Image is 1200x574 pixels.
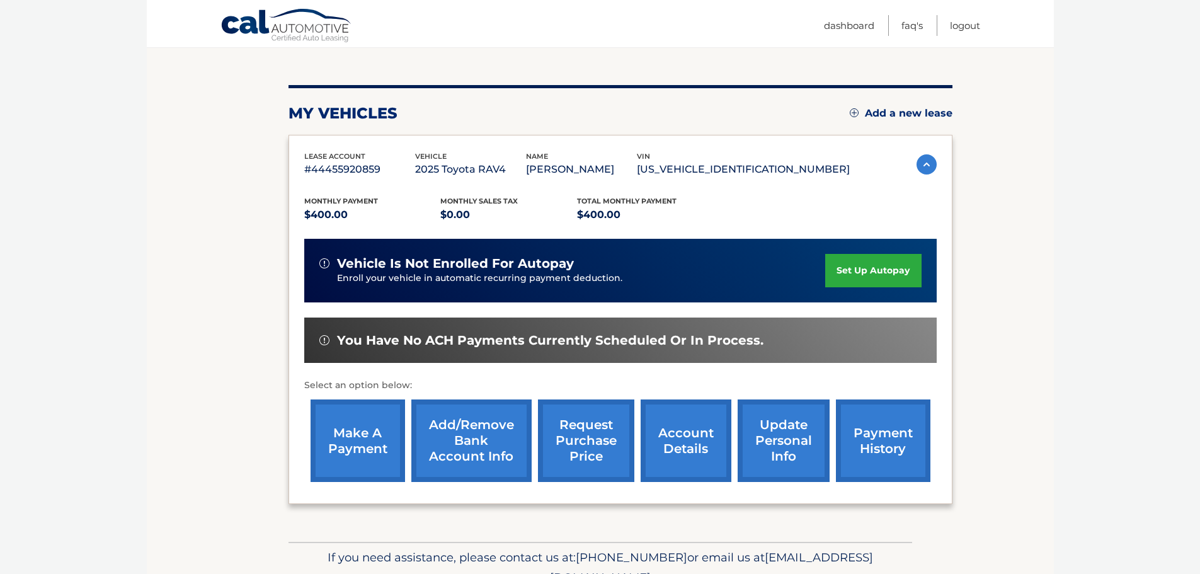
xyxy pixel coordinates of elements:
[824,15,874,36] a: Dashboard
[440,197,518,205] span: Monthly sales Tax
[337,333,763,348] span: You have no ACH payments currently scheduled or in process.
[415,152,447,161] span: vehicle
[576,550,687,565] span: [PHONE_NUMBER]
[641,399,731,482] a: account details
[411,399,532,482] a: Add/Remove bank account info
[304,378,937,393] p: Select an option below:
[901,15,923,36] a: FAQ's
[304,152,365,161] span: lease account
[577,197,677,205] span: Total Monthly Payment
[337,256,574,272] span: vehicle is not enrolled for autopay
[311,399,405,482] a: make a payment
[850,107,952,120] a: Add a new lease
[526,152,548,161] span: name
[526,161,637,178] p: [PERSON_NAME]
[220,8,353,45] a: Cal Automotive
[917,154,937,175] img: accordion-active.svg
[637,152,650,161] span: vin
[319,258,329,268] img: alert-white.svg
[577,206,714,224] p: $400.00
[415,161,526,178] p: 2025 Toyota RAV4
[836,399,930,482] a: payment history
[850,108,859,117] img: add.svg
[538,399,634,482] a: request purchase price
[440,206,577,224] p: $0.00
[950,15,980,36] a: Logout
[289,104,397,123] h2: my vehicles
[304,161,415,178] p: #44455920859
[319,335,329,345] img: alert-white.svg
[337,272,826,285] p: Enroll your vehicle in automatic recurring payment deduction.
[825,254,921,287] a: set up autopay
[637,161,850,178] p: [US_VEHICLE_IDENTIFICATION_NUMBER]
[304,197,378,205] span: Monthly Payment
[738,399,830,482] a: update personal info
[304,206,441,224] p: $400.00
